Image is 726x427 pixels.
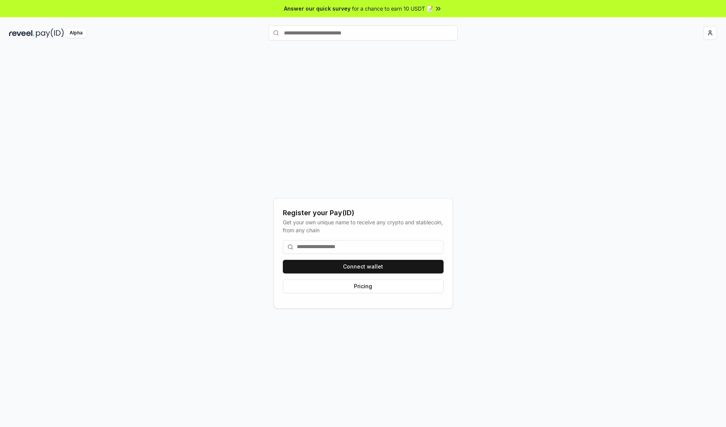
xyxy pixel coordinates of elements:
div: Alpha [65,28,87,38]
span: for a chance to earn 10 USDT 📝 [352,5,433,12]
div: Get your own unique name to receive any crypto and stablecoin, from any chain [283,218,444,234]
img: reveel_dark [9,28,34,38]
button: Connect wallet [283,260,444,273]
span: Answer our quick survey [284,5,351,12]
div: Register your Pay(ID) [283,208,444,218]
button: Pricing [283,279,444,293]
img: pay_id [36,28,64,38]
